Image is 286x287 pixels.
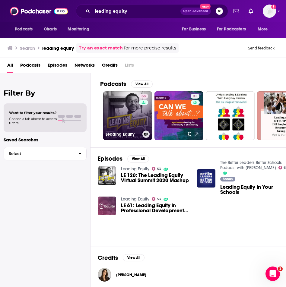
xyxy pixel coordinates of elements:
a: 53Leading Equity [103,91,152,140]
h2: Filter By [4,89,87,97]
iframe: Intercom live chat [265,266,280,281]
h2: Podcasts [100,80,126,88]
span: 1 [278,266,283,271]
span: Choose a tab above to access filters. [9,117,57,125]
span: Charts [44,25,57,33]
input: Search podcasts, credits, & more... [92,6,180,16]
button: Kira JacksonKira Jackson [98,265,278,285]
button: Send feedback [246,46,276,51]
a: 31 [191,94,199,99]
span: Select [4,152,74,156]
img: Leading Equity In Your Schools [197,169,215,188]
a: LE 61: Leading Equity in Professional Development with Dr. LaTisha Smith [121,203,190,213]
button: Show profile menu [263,5,276,18]
span: For Podcasters [217,25,246,33]
h2: Credits [98,254,118,262]
a: 31 [154,91,203,140]
button: open menu [213,24,255,35]
span: 53 [141,93,146,99]
span: for more precise results [124,45,176,52]
span: [PERSON_NAME] [116,273,146,277]
a: Show notifications dropdown [246,6,256,16]
button: View All [127,155,149,162]
a: Kira Jackson [116,273,146,277]
span: For Business [182,25,206,33]
h3: Search [20,45,35,51]
button: open menu [253,24,275,35]
h3: Leading Equity [106,132,140,137]
span: Podcasts [15,25,33,33]
a: Leading Equity [121,197,149,202]
a: 53 [152,167,161,171]
a: Episodes [48,60,67,73]
img: LE 61: Leading Equity in Professional Development with Dr. LaTisha Smith [98,197,116,215]
a: PodcastsView All [100,80,153,88]
svg: Add a profile image [271,5,276,9]
button: open menu [11,24,40,35]
span: 53 [157,168,161,170]
a: EpisodesView All [98,155,149,162]
a: The Better Leaders Better Schools Podcast with Daniel Bauer [220,160,282,170]
a: Try an exact match [79,45,123,52]
h3: leading equity [42,45,74,51]
button: View All [123,254,145,261]
button: Open AdvancedNew [180,8,211,15]
a: 53 [139,94,148,99]
a: Podcasts [20,60,40,73]
a: Credits [102,60,118,73]
a: All [7,60,13,73]
button: View All [131,80,153,88]
span: New [200,4,211,9]
a: 53 [152,197,161,201]
span: Logged in as systemsteam [263,5,276,18]
span: 31 [193,93,197,99]
h2: Episodes [98,155,122,162]
a: Leading Equity [121,166,149,172]
span: Bonus [223,177,233,181]
button: open menu [63,24,97,35]
div: Search podcasts, credits, & more... [76,4,228,18]
img: Kira Jackson [98,268,111,282]
p: Saved Searches [4,137,87,143]
span: LE 61: Leading Equity in Professional Development with [PERSON_NAME] [121,203,190,213]
a: Charts [40,24,60,35]
button: Select [4,147,87,160]
button: open menu [178,24,213,35]
a: CreditsView All [98,254,145,262]
span: Lists [125,60,134,73]
a: LE 120: The Leading Equity Virtual Summit 2020 Mashup [121,173,190,183]
span: Monitoring [68,25,89,33]
img: User Profile [263,5,276,18]
span: More [258,25,268,33]
span: Open Advanced [183,10,208,13]
img: LE 120: The Leading Equity Virtual Summit 2020 Mashup [98,166,116,185]
span: 53 [157,198,161,200]
a: Show notifications dropdown [231,6,241,16]
a: Networks [75,60,95,73]
img: Podchaser - Follow, Share and Rate Podcasts [10,5,68,17]
span: Want to filter your results? [9,111,57,115]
